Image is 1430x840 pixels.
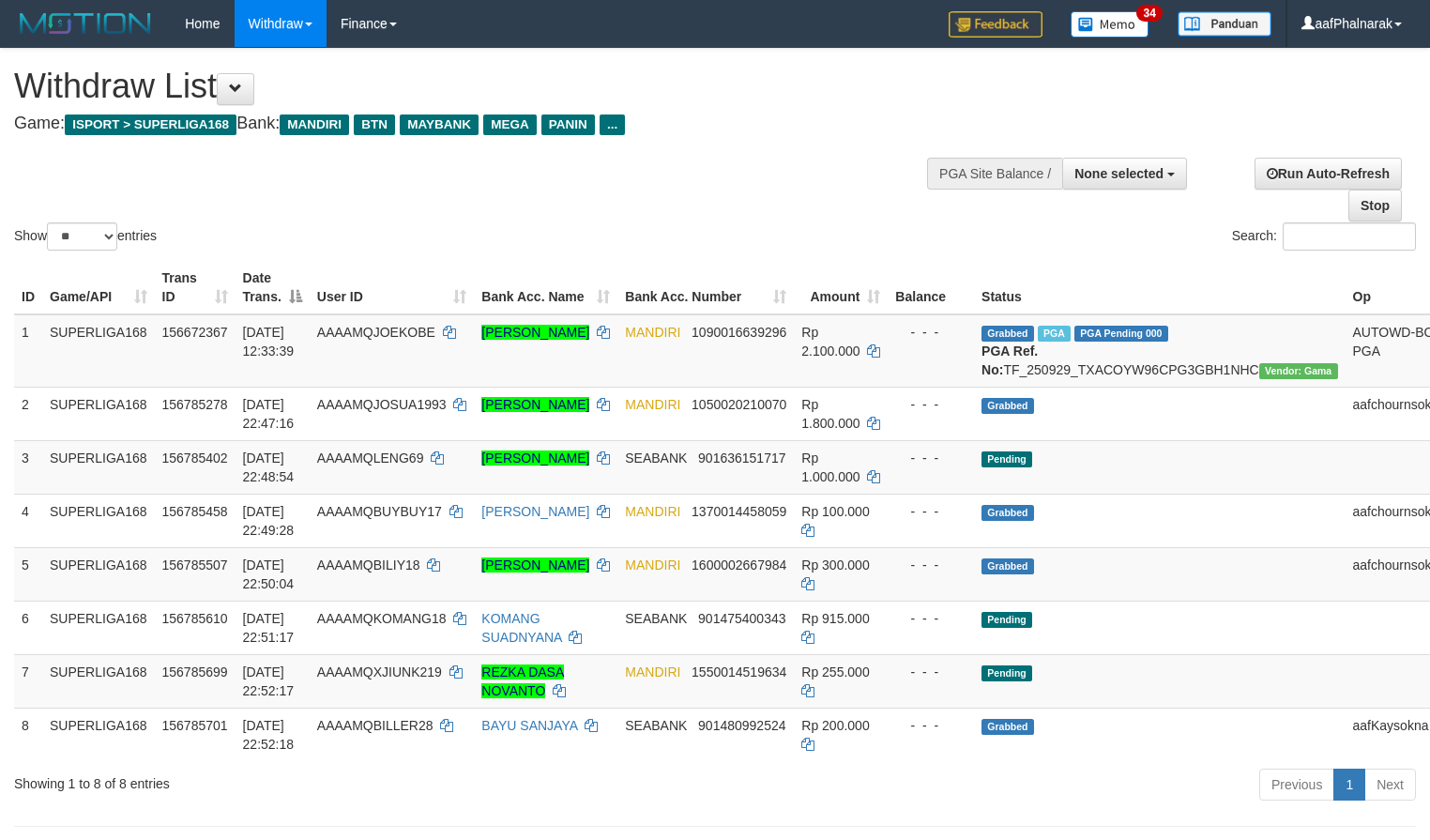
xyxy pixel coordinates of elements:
a: [PERSON_NAME] [481,397,589,412]
span: None selected [1074,166,1164,181]
span: 156785699 [162,664,228,680]
th: ID [14,261,42,314]
span: Pending [981,665,1032,681]
div: Showing 1 to 8 of 8 entries [14,767,582,793]
span: Rp 255.000 [801,664,869,680]
td: 2 [14,387,42,440]
span: 156785402 [162,451,228,466]
span: AAAAMQJOSUA1993 [317,397,447,412]
td: 7 [14,654,42,708]
td: 3 [14,440,42,494]
span: Pending [981,612,1032,628]
div: - - - [895,556,966,574]
td: SUPERLIGA168 [42,547,155,601]
a: BAYU SANJAYA [481,718,577,733]
span: Copy 901480992524 to clipboard [698,718,785,733]
td: 6 [14,601,42,654]
span: Rp 1.800.000 [801,397,860,431]
th: Bank Acc. Name: activate to sort column ascending [474,261,617,314]
td: SUPERLIGA168 [42,708,155,761]
span: Rp 200.000 [801,718,869,733]
span: Grabbed [981,398,1034,414]
th: Balance [888,261,974,314]
span: [DATE] 22:52:18 [243,718,295,752]
td: 4 [14,494,42,547]
span: [DATE] 22:48:54 [243,451,295,484]
td: SUPERLIGA168 [42,387,155,440]
h4: Game: Bank: [14,115,935,133]
span: Grabbed [981,558,1034,574]
span: SEABANK [625,718,687,733]
td: SUPERLIGA168 [42,601,155,654]
a: [PERSON_NAME] [481,325,589,340]
span: Copy 1600002667984 to clipboard [692,557,786,573]
a: 1 [1333,769,1365,801]
img: Feedback.jpg [949,11,1042,38]
span: [DATE] 22:47:16 [243,397,295,431]
span: AAAAMQKOMANG18 [317,611,447,626]
span: MANDIRI [625,325,680,340]
td: SUPERLIGA168 [42,314,155,388]
span: MANDIRI [625,397,680,412]
span: 156785278 [162,397,228,412]
span: AAAAMQBILLER28 [317,718,434,733]
span: Marked by aafsengchandara [1038,326,1071,342]
span: Grabbed [981,505,1034,521]
span: Vendor URL: https://trx31.1velocity.biz [1259,363,1338,379]
span: [DATE] 22:51:17 [243,611,295,645]
td: 8 [14,708,42,761]
div: - - - [895,323,966,342]
span: 156785701 [162,718,228,733]
span: Pending [981,451,1032,467]
span: AAAAMQXJIUNK219 [317,664,442,680]
span: 156785507 [162,557,228,573]
span: 34 [1136,5,1162,22]
th: Game/API: activate to sort column ascending [42,261,155,314]
b: PGA Ref. No: [981,344,1038,377]
img: panduan.png [1178,11,1271,37]
th: User ID: activate to sort column ascending [310,261,475,314]
th: Status [974,261,1345,314]
span: Rp 915.000 [801,611,869,626]
label: Search: [1232,222,1416,251]
a: Previous [1259,769,1334,801]
span: Rp 300.000 [801,557,869,573]
div: - - - [895,716,966,735]
td: SUPERLIGA168 [42,440,155,494]
span: MANDIRI [625,664,680,680]
div: - - - [895,502,966,521]
td: TF_250929_TXACOYW96CPG3GBH1NHC [974,314,1345,388]
span: Grabbed [981,326,1034,342]
img: Button%20Memo.svg [1071,11,1149,38]
div: - - - [895,395,966,414]
h1: Withdraw List [14,68,935,105]
span: MAYBANK [400,115,479,135]
span: MANDIRI [625,504,680,519]
span: Rp 2.100.000 [801,325,860,359]
span: Grabbed [981,719,1034,735]
span: AAAAMQBILIY18 [317,557,420,573]
a: KOMANG SUADNYANA [481,611,561,645]
span: BTN [354,115,395,135]
span: [DATE] 12:33:39 [243,325,295,359]
span: AAAAMQBUYBUY17 [317,504,442,519]
span: Copy 1050020210070 to clipboard [692,397,786,412]
td: SUPERLIGA168 [42,494,155,547]
div: - - - [895,609,966,628]
span: PGA Pending [1074,326,1168,342]
a: Run Auto-Refresh [1255,158,1402,190]
span: Copy 1370014458059 to clipboard [692,504,786,519]
span: 156785458 [162,504,228,519]
div: - - - [895,663,966,681]
span: Rp 100.000 [801,504,869,519]
th: Trans ID: activate to sort column ascending [155,261,236,314]
span: MANDIRI [625,557,680,573]
td: 1 [14,314,42,388]
span: [DATE] 22:49:28 [243,504,295,538]
span: SEABANK [625,611,687,626]
span: [DATE] 22:50:04 [243,557,295,591]
div: PGA Site Balance / [927,158,1062,190]
th: Bank Acc. Number: activate to sort column ascending [617,261,794,314]
label: Show entries [14,222,157,251]
span: AAAAMQLENG69 [317,451,424,466]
